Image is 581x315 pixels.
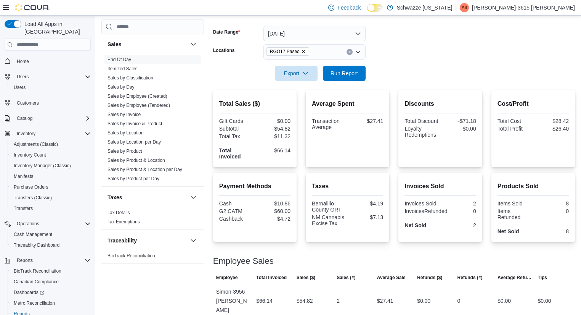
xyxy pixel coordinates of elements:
[2,55,94,66] button: Home
[219,118,254,124] div: Gift Cards
[11,277,62,286] a: Canadian Compliance
[14,256,91,265] span: Reports
[14,268,61,274] span: BioTrack Reconciliation
[14,57,32,66] a: Home
[8,203,94,214] button: Transfers
[14,72,91,81] span: Users
[108,57,131,63] span: End Of Day
[14,129,91,138] span: Inventory
[2,113,94,124] button: Catalog
[11,83,29,92] a: Users
[256,126,290,132] div: $54.82
[108,130,144,136] span: Sales by Location
[8,82,94,93] button: Users
[442,118,476,124] div: -$71.18
[11,140,91,149] span: Adjustments (Classic)
[14,195,52,201] span: Transfers (Classic)
[472,3,575,12] p: [PERSON_NAME]-3615 [PERSON_NAME]
[11,172,36,181] a: Manifests
[17,221,39,227] span: Operations
[498,182,569,191] h2: Products Sold
[11,230,91,239] span: Cash Management
[11,193,55,202] a: Transfers (Classic)
[219,216,254,222] div: Cashback
[108,75,153,81] a: Sales by Classification
[14,56,91,66] span: Home
[108,176,159,181] a: Sales by Product per Day
[312,99,383,108] h2: Average Spent
[17,131,35,137] span: Inventory
[11,150,49,160] a: Inventory Count
[108,253,155,259] span: BioTrack Reconciliation
[108,94,167,99] a: Sales by Employee (Created)
[11,267,91,276] span: BioTrack Reconciliation
[256,296,273,305] div: $66.14
[498,99,569,108] h2: Cost/Profit
[347,49,353,55] button: Clear input
[108,139,161,145] a: Sales by Location per Day
[101,251,204,263] div: Traceability
[108,210,130,215] a: Tax Details
[11,241,63,250] a: Traceabilty Dashboard
[8,266,94,276] button: BioTrack Reconciliation
[404,222,426,228] strong: Net Sold
[108,219,140,225] a: Tax Exemptions
[14,141,58,147] span: Adjustments (Classic)
[14,163,71,169] span: Inventory Manager (Classic)
[534,200,569,207] div: 8
[11,204,36,213] a: Transfers
[108,84,135,90] a: Sales by Day
[101,208,204,229] div: Taxes
[11,140,61,149] a: Adjustments (Classic)
[108,57,131,62] a: End Of Day
[312,200,346,213] div: Bernalillo County GRT
[455,3,457,12] p: |
[108,66,138,72] span: Itemized Sales
[349,118,384,124] div: $27.41
[8,171,94,182] button: Manifests
[213,257,274,266] h3: Employee Sales
[11,241,91,250] span: Traceabilty Dashboard
[219,147,241,160] strong: Total Invoiced
[108,237,187,244] button: Traceability
[14,114,91,123] span: Catalog
[8,276,94,287] button: Canadian Compliance
[17,115,32,121] span: Catalog
[367,4,383,12] input: Dark Mode
[460,3,469,12] div: Adrianna-3615 Lerma
[219,200,254,207] div: Cash
[11,288,47,297] a: Dashboards
[404,126,439,138] div: Loyalty Redemptions
[498,296,511,305] div: $0.00
[219,182,290,191] h2: Payment Methods
[17,257,33,263] span: Reports
[108,237,137,244] h3: Traceability
[14,289,44,296] span: Dashboards
[297,275,315,281] span: Sales ($)
[108,157,165,163] span: Sales by Product & Location
[108,121,162,126] a: Sales by Invoice & Product
[256,147,290,153] div: $66.14
[323,66,366,81] button: Run Report
[337,275,355,281] span: Sales (#)
[219,133,254,139] div: Total Tax
[534,208,569,214] div: 0
[14,219,91,228] span: Operations
[11,193,91,202] span: Transfers (Classic)
[11,277,91,286] span: Canadian Compliance
[108,148,142,154] span: Sales by Product
[2,71,94,82] button: Users
[498,275,531,281] span: Average Refund
[8,287,94,298] a: Dashboards
[11,288,91,297] span: Dashboards
[108,210,130,216] span: Tax Details
[108,40,122,48] h3: Sales
[11,172,91,181] span: Manifests
[312,118,346,130] div: Transaction Average
[108,176,159,182] span: Sales by Product per Day
[14,219,42,228] button: Operations
[266,47,309,56] span: RGO17 Paseo
[534,126,569,132] div: $26.40
[312,182,383,191] h2: Taxes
